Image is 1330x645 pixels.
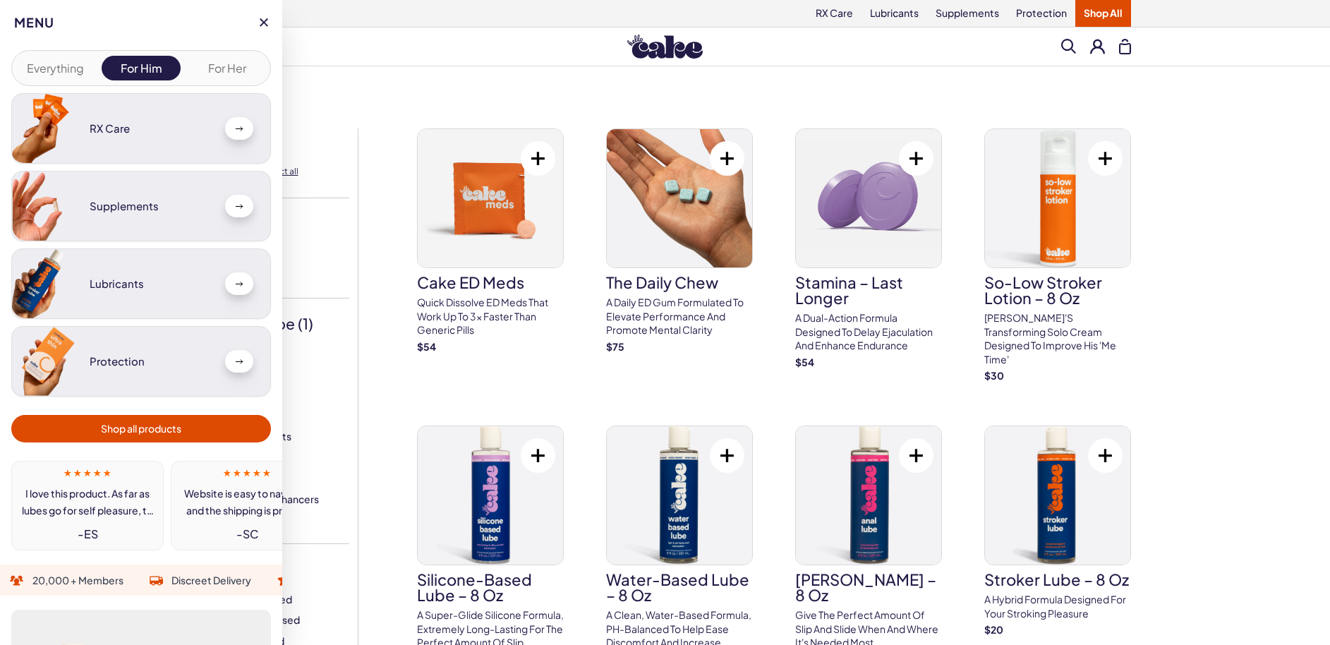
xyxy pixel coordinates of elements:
p: Quick dissolve ED Meds that work up to 3x faster than generic pills [417,296,564,337]
div: ES [84,526,98,543]
a: So-Low Stroker Lotion – 8 ozSo-Low Stroker Lotion – 8 oz[PERSON_NAME]'s transforming solo cream d... [984,128,1131,383]
strong: $ 75 [606,340,624,353]
h3: [PERSON_NAME] – 8 oz [795,572,942,603]
div: I love this product. As far as lubes go for self pleasure, to me this one is the best. [19,485,156,519]
h3: Supplements [90,200,214,212]
a: Shop all products [11,415,271,442]
a: Stamina – Last LongerStamina – Last LongerA dual-action formula designed to delay ejaculation and... [795,128,942,369]
img: Water-Based Lube – 8 oz [607,426,752,565]
img: Anal Lube – 8 oz [796,426,941,565]
a: Supplements [11,171,271,241]
strong: $ 54 [795,356,814,368]
button: For Him [102,56,181,80]
a: RX Care [11,93,271,164]
div: 20,000 + Members [32,572,123,589]
div: - [179,526,315,543]
strong: $ 20 [984,623,1003,636]
h3: Stroker Lube – 8 oz [984,572,1131,587]
h3: Lubricants [90,278,214,290]
span: ★ ★ ★ ★ ★ [64,469,111,478]
span: Shop all products [101,421,181,437]
img: So-Low Stroker Lotion – 8 oz [985,129,1130,267]
a: Protection [11,326,271,397]
h3: The Daily Chew [606,275,753,290]
span: Menu [14,14,54,31]
div: Website is easy to navigate and the shipping is prompt [179,485,315,519]
p: A dual-action formula designed to delay ejaculation and enhance endurance [795,311,942,353]
img: Stroker Lube – 8 oz [985,426,1130,565]
h3: Silicone-Based Lube – 8 oz [417,572,564,603]
img: Hello Cake [627,35,703,59]
h3: So-Low Stroker Lotion – 8 oz [984,275,1131,306]
h3: Cake ED Meds [417,275,564,290]
div: - [19,526,156,543]
p: A hybrid formula designed for your stroking pleasure [984,593,1131,620]
a: Lubricants [11,248,271,319]
div: Discreet Delivery [171,572,251,589]
a: Cake ED MedsCake ED MedsQuick dissolve ED Meds that work up to 3x faster than generic pills$54 [417,128,564,354]
h3: Stamina – Last Longer [795,275,942,306]
h3: Water-Based Lube – 8 oz [606,572,753,603]
p: A Daily ED Gum Formulated To Elevate Performance And Promote Mental Clarity [606,296,753,337]
span: ★ ★ ★ ★ ★ [223,469,271,478]
div: SC [243,526,258,543]
button: For Her [187,56,267,80]
strong: $ 30 [984,369,1004,382]
strong: $ 54 [417,340,436,353]
button: Everything [16,56,95,80]
a: Stroker Lube – 8 ozStroker Lube – 8 ozA hybrid formula designed for your stroking pleasure$20 [984,426,1131,637]
p: [PERSON_NAME]'s transforming solo cream designed to improve his 'me time' [984,311,1131,366]
img: The Daily Chew [607,129,752,267]
h3: RX Care [90,123,214,135]
img: Stamina – Last Longer [796,129,941,267]
a: The Daily ChewThe Daily ChewA Daily ED Gum Formulated To Elevate Performance And Promote Mental C... [606,128,753,354]
h3: Protection [90,356,214,368]
img: Cake ED Meds [418,129,563,267]
img: Silicone-Based Lube – 8 oz [418,426,563,565]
